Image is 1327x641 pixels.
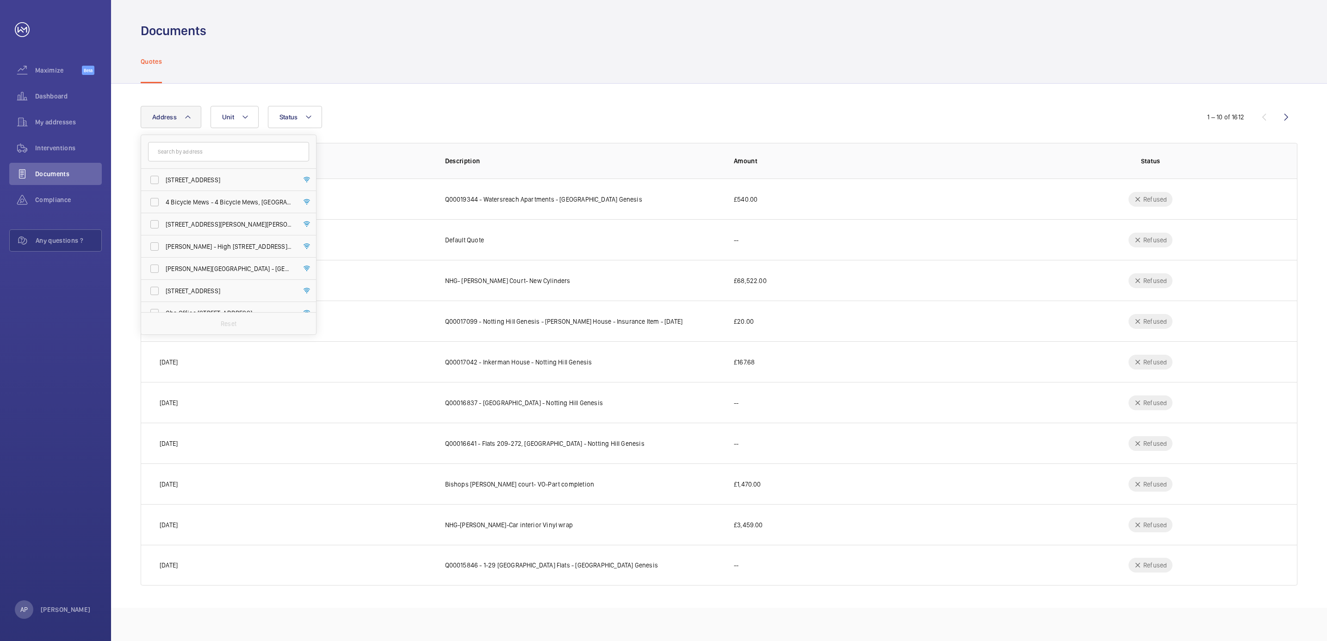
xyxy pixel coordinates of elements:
p: Bishops [PERSON_NAME] court- VO-Part completion [445,480,595,489]
p: Q00016641 - Flats 209-272, [GEOGRAPHIC_DATA] - Notting Hill Genesis [445,439,645,448]
p: Refused [1143,276,1167,285]
p: [DATE] [160,357,178,367]
div: 1 – 10 of 1612 [1207,112,1244,122]
p: £68,522.00 [734,276,767,285]
p: £167.68 [734,357,755,367]
p: Refused [1143,195,1167,204]
span: Address [152,113,177,121]
span: Interventions [35,143,102,153]
span: Unit [222,113,234,121]
p: £20.00 [734,317,754,326]
p: Refused [1143,561,1167,570]
p: [DATE] [160,439,178,448]
span: [STREET_ADDRESS] [166,286,293,296]
span: Dashboard [35,92,102,101]
p: NHG- [PERSON_NAME] Court- New Cylinders [445,276,570,285]
p: Q00015846 - 1-29 [GEOGRAPHIC_DATA] Flats - [GEOGRAPHIC_DATA] Genesis [445,561,658,570]
p: [DATE] [160,561,178,570]
p: -- [734,398,738,407]
p: Default Quote [445,235,484,245]
p: [DATE] [160,520,178,530]
span: Maximize [35,66,82,75]
p: Q00019344 - Watersreach Apartments - [GEOGRAPHIC_DATA] Genesis [445,195,642,204]
p: -- [734,439,738,448]
p: Reset [221,319,236,328]
p: Quotes [141,57,162,66]
p: Q00017099 - Notting Hill Genesis - [PERSON_NAME] House - Insurance Item - [DATE] [445,317,683,326]
button: Unit [211,106,259,128]
p: Refused [1143,357,1167,367]
p: Refused [1143,439,1167,448]
p: AP [20,605,28,614]
p: Description [445,156,719,166]
p: Amount [734,156,1008,166]
span: Gha Office [STREET_ADDRESS] [166,308,293,318]
p: [DATE] [160,398,178,407]
span: [STREET_ADDRESS][PERSON_NAME][PERSON_NAME] [166,220,293,229]
p: Refused [1143,317,1167,326]
p: -- [734,561,738,570]
span: Any questions ? [36,236,101,245]
p: Refused [1143,235,1167,245]
p: £1,470.00 [734,480,761,489]
p: Q00017042 - Inkerman House - Notting Hill Genesis [445,357,592,367]
p: Refused [1143,520,1167,530]
button: Address [141,106,201,128]
p: Q00016837 - [GEOGRAPHIC_DATA] - Notting Hill Genesis [445,398,603,407]
span: Status [279,113,298,121]
p: NHG-[PERSON_NAME]-Car interior Vinyl wrap [445,520,573,530]
p: Status [1023,156,1279,166]
span: Beta [82,66,94,75]
span: My addresses [35,117,102,127]
p: [PERSON_NAME] [41,605,91,614]
span: [PERSON_NAME][GEOGRAPHIC_DATA] - [GEOGRAPHIC_DATA] [166,264,293,273]
h1: Documents [141,22,206,39]
span: 4 Bicycle Mews - 4 Bicycle Mews, [GEOGRAPHIC_DATA] 6FF [166,197,293,207]
p: -- [734,235,738,245]
span: [STREET_ADDRESS] [166,175,293,185]
p: Refused [1143,398,1167,407]
p: [DATE] [160,480,178,489]
span: Documents [35,169,102,179]
span: Compliance [35,195,102,204]
p: £3,459.00 [734,520,763,530]
button: Status [268,106,322,128]
input: Search by address [148,142,309,161]
p: £540.00 [734,195,757,204]
span: [PERSON_NAME] - High [STREET_ADDRESS][PERSON_NAME] [166,242,293,251]
p: Refused [1143,480,1167,489]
